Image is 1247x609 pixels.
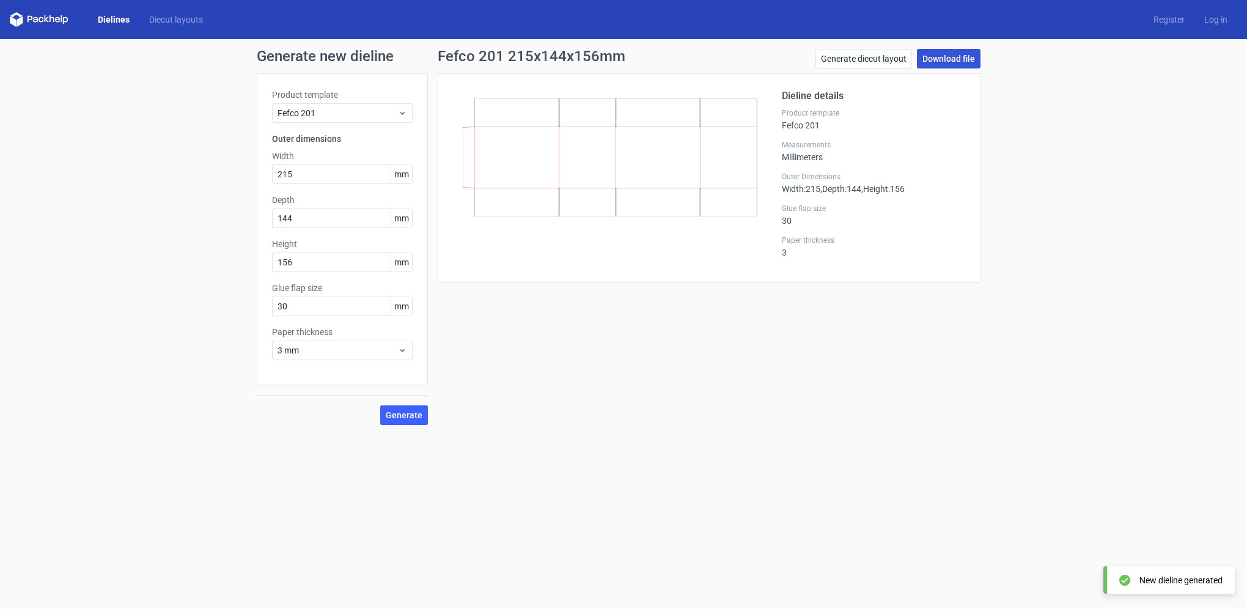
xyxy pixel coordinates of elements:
[438,49,625,64] h1: Fefco 201 215x144x156mm
[782,89,965,103] h2: Dieline details
[861,184,905,194] span: , Height : 156
[782,184,820,194] span: Width : 215
[278,344,398,356] span: 3 mm
[272,89,413,101] label: Product template
[272,326,413,338] label: Paper thickness
[782,172,965,182] label: Outer Dimensions
[782,108,965,130] div: Fefco 201
[782,235,965,245] label: Paper thickness
[380,405,428,425] button: Generate
[782,140,965,150] label: Measurements
[272,133,413,145] h3: Outer dimensions
[139,13,213,26] a: Diecut layouts
[386,411,422,419] span: Generate
[782,204,965,213] label: Glue flap size
[1194,13,1237,26] a: Log in
[278,107,398,119] span: Fefco 201
[1139,574,1223,586] div: New dieline generated
[88,13,139,26] a: Dielines
[1144,13,1194,26] a: Register
[782,235,965,257] div: 3
[272,194,413,206] label: Depth
[391,209,412,227] span: mm
[917,49,980,68] a: Download file
[272,282,413,294] label: Glue flap size
[257,49,990,64] h1: Generate new dieline
[272,238,413,250] label: Height
[391,253,412,271] span: mm
[815,49,912,68] a: Generate diecut layout
[820,184,861,194] span: , Depth : 144
[391,165,412,183] span: mm
[782,204,965,226] div: 30
[391,297,412,316] span: mm
[782,140,965,162] div: Millimeters
[782,108,965,118] label: Product template
[272,150,413,162] label: Width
